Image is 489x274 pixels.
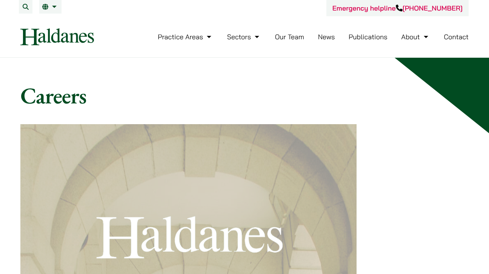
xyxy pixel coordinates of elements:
[332,4,463,12] a: Emergency helpline[PHONE_NUMBER]
[275,32,304,41] a: Our Team
[444,32,469,41] a: Contact
[227,32,261,41] a: Sectors
[42,4,58,10] a: EN
[20,82,469,109] h1: Careers
[158,32,213,41] a: Practice Areas
[20,28,94,45] img: Logo of Haldanes
[318,32,335,41] a: News
[349,32,388,41] a: Publications
[401,32,430,41] a: About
